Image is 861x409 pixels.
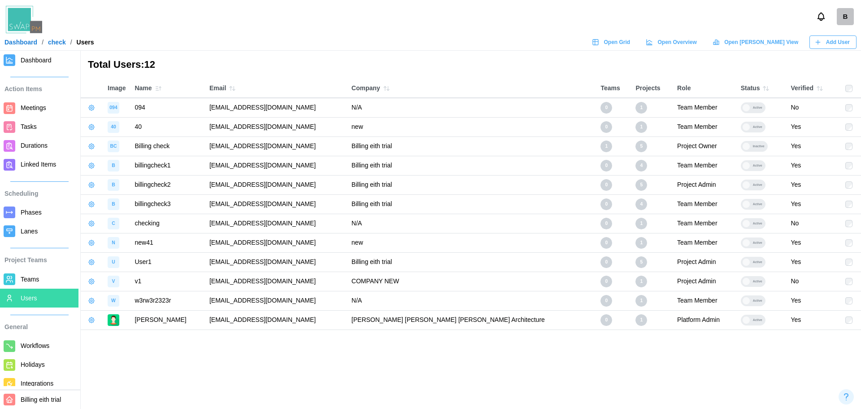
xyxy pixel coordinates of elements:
[135,82,200,95] div: Name
[135,103,145,113] div: 094
[347,98,596,117] td: N/A
[837,8,854,25] a: billingcheck2
[135,180,170,190] div: billingcheck2
[837,8,854,25] div: B
[600,256,612,268] div: 0
[70,39,72,45] div: /
[677,180,732,190] div: Project Admin
[600,218,612,229] div: 0
[347,291,596,310] td: N/A
[88,58,155,72] h3: Total Users: 12
[108,160,119,172] div: image
[677,84,732,93] div: Role
[6,6,42,33] img: Swap PM Logo
[205,175,347,194] td: [EMAIL_ADDRESS][DOMAIN_NAME]
[677,238,732,248] div: Team Member
[108,276,119,287] div: image
[677,296,732,306] div: Team Member
[21,228,38,235] span: Lanes
[826,36,850,48] span: Add User
[809,35,857,49] button: Add User
[135,219,159,229] div: checking
[21,295,37,302] span: Users
[600,295,612,307] div: 0
[635,84,668,93] div: Projects
[347,272,596,291] td: COMPANY NEW
[787,233,841,252] td: Yes
[600,237,612,249] div: 0
[347,136,596,156] td: Billing eith trial
[108,121,119,133] div: image
[600,314,612,326] div: 0
[677,199,732,209] div: Team Member
[21,380,53,387] span: Integrations
[205,252,347,272] td: [EMAIL_ADDRESS][DOMAIN_NAME]
[205,233,347,252] td: [EMAIL_ADDRESS][DOMAIN_NAME]
[108,179,119,191] div: image
[135,277,141,286] div: v1
[205,272,347,291] td: [EMAIL_ADDRESS][DOMAIN_NAME]
[600,160,612,172] div: 0
[677,141,732,151] div: Project Owner
[205,310,347,330] td: [EMAIL_ADDRESS][DOMAIN_NAME]
[108,237,119,249] div: image
[21,57,52,64] span: Dashboard
[600,121,612,133] div: 0
[677,103,732,113] div: Team Member
[205,156,347,175] td: [EMAIL_ADDRESS][DOMAIN_NAME]
[347,233,596,252] td: new
[21,104,46,111] span: Meetings
[347,214,596,233] td: N/A
[347,252,596,272] td: Billing eith trial
[135,257,151,267] div: User1
[21,123,37,130] span: Tasks
[48,39,66,45] a: check
[635,295,647,307] div: 1
[135,122,142,132] div: 40
[21,209,42,216] span: Phases
[641,35,704,49] a: Open Overview
[724,36,798,48] span: Open [PERSON_NAME] View
[108,141,119,152] div: image
[604,36,630,48] span: Open Grid
[21,396,61,403] span: Billing eith trial
[108,198,119,210] div: image
[205,291,347,310] td: [EMAIL_ADDRESS][DOMAIN_NAME]
[600,84,626,93] div: Teams
[741,82,782,95] div: Status
[635,218,647,229] div: 1
[635,160,647,172] div: 4
[21,342,49,349] span: Workflows
[108,256,119,268] div: image
[787,214,841,233] td: No
[347,117,596,136] td: new
[787,194,841,214] td: Yes
[347,175,596,194] td: Billing eith trial
[635,256,647,268] div: 5
[21,361,45,368] span: Holidays
[600,141,612,152] div: 1
[600,179,612,191] div: 0
[600,198,612,210] div: 0
[635,198,647,210] div: 4
[635,237,647,249] div: 1
[787,117,841,136] td: Yes
[347,156,596,175] td: Billing eith trial
[135,161,170,171] div: billingcheck1
[657,36,696,48] span: Open Overview
[352,82,592,95] div: Company
[813,9,829,24] button: Notifications
[708,35,805,49] a: Open [PERSON_NAME] View
[677,315,732,325] div: Platform Admin
[205,136,347,156] td: [EMAIL_ADDRESS][DOMAIN_NAME]
[635,179,647,191] div: 5
[787,272,841,291] td: No
[42,39,43,45] div: /
[787,252,841,272] td: Yes
[635,121,647,133] div: 1
[587,35,637,49] a: Open Grid
[77,39,94,45] div: Users
[677,219,732,229] div: Team Member
[108,102,119,114] div: image
[205,214,347,233] td: [EMAIL_ADDRESS][DOMAIN_NAME]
